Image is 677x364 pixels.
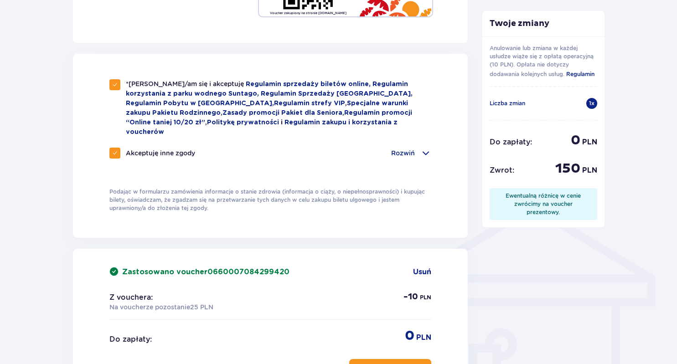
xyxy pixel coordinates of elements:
[566,69,594,79] a: Regulamin
[126,100,274,107] a: Regulamin Pobytu w [GEOGRAPHIC_DATA],
[582,137,597,147] p: PLN
[566,71,594,77] span: Regulamin
[391,149,415,158] p: Rozwiń
[126,149,195,158] p: Akceptuję inne zgody
[555,160,580,177] p: 150
[109,267,119,276] img: rounded green checkmark
[582,165,597,175] p: PLN
[416,333,431,343] p: PLN
[571,132,580,149] p: 0
[281,119,284,126] span: i
[490,165,514,175] p: Zwrot :
[246,81,372,87] a: Regulamin sprzedaży biletów online,
[109,292,153,302] p: Z vouchera:
[126,79,432,137] p: , , , ,
[490,44,597,79] p: Anulowanie lub zmiana w każdej usłudze wiąże się z opłatą operacyjną (10 PLN). Opłata nie dotyczy...
[190,303,213,311] span: 25 PLN
[420,293,431,302] p: PLN
[109,302,213,312] p: Na voucherze pozostanie
[109,188,432,212] p: Podając w formularzu zamówienia informacje o stanie zdrowia (informacja o ciąży, o niepełnosprawn...
[222,110,342,116] a: Zasady promocji Pakiet dla Seniora
[497,192,590,216] div: Ewentualną różnicę w cenie zwrócimy na voucher prezentowy.
[274,100,345,107] a: Regulamin strefy VIP
[586,98,597,109] div: 1 x
[109,334,152,344] p: Do zapłaty :
[270,11,346,15] p: Voucher zakupiony na stronie [DOMAIN_NAME]
[122,267,289,277] p: Zastosowano voucher
[413,267,431,277] a: Usuń
[405,327,414,344] p: 0
[490,99,525,108] p: Liczba zmian
[490,137,532,147] p: Do zapłaty :
[403,292,418,302] p: - 10
[261,91,413,97] a: Regulamin Sprzedaży [GEOGRAPHIC_DATA],
[207,268,289,276] span: 0660007084299420
[126,80,246,87] span: *[PERSON_NAME]/am się i akceptuję
[207,119,279,126] a: Politykę prywatności
[482,18,605,29] p: Twoje zmiany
